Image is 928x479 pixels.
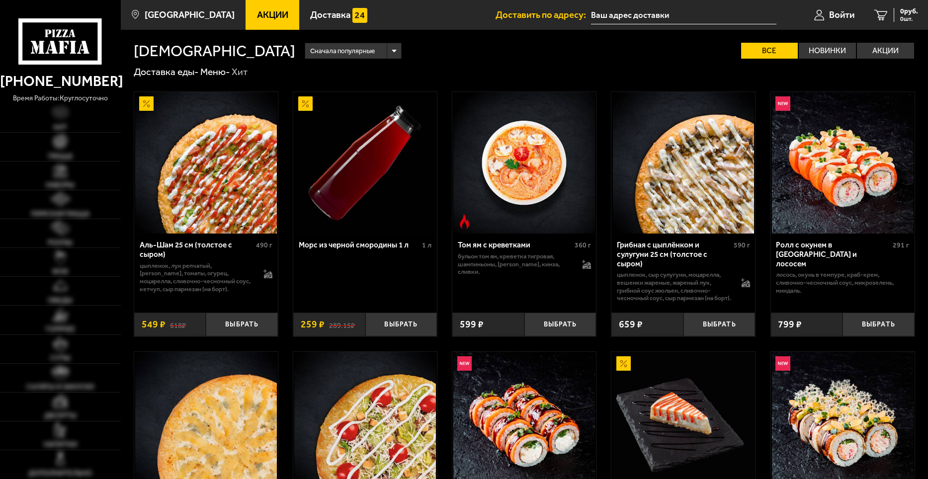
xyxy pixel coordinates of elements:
[145,10,235,20] span: [GEOGRAPHIC_DATA]
[591,6,776,24] input: Ваш адрес доставки
[134,66,199,78] a: Доставка еды-
[53,124,67,131] span: Хит
[48,153,73,160] span: Пицца
[48,297,73,304] span: Обеды
[775,96,790,111] img: Новинка
[617,271,731,302] p: цыпленок, сыр сулугуни, моцарелла, вешенки жареные, жареный лук, грибной соус Жюльен, сливочно-че...
[619,319,643,329] span: 659 ₽
[775,356,790,371] img: Новинка
[776,271,909,294] p: лосось, окунь в темпуре, краб-крем, сливочно-чесночный соус, микрозелень, миндаль.
[457,356,472,371] img: Новинка
[310,10,350,20] span: Доставка
[496,10,591,20] span: Доставить по адресу:
[31,210,89,217] span: Римская пицца
[365,313,437,336] button: Выбрать
[778,319,802,329] span: 799 ₽
[776,240,890,268] div: Ролл с окунем в [GEOGRAPHIC_DATA] и лососем
[26,383,94,390] span: Салаты и закуски
[611,92,755,234] a: Грибная с цыплёнком и сулугуни 25 см (толстое с сыром)
[829,10,854,20] span: Войти
[52,268,69,275] span: WOK
[616,356,631,371] img: Акционный
[893,241,909,249] span: 291 г
[301,319,325,329] span: 259 ₽
[452,92,596,234] a: Острое блюдоТом ям с креветками
[294,92,436,234] img: Морс из черной смородины 1 л
[613,92,755,234] img: Грибная с цыплёнком и сулугуни 25 см (толстое с сыром)
[28,470,92,477] span: Дополнительно
[134,92,278,234] a: АкционныйАль-Шам 25 см (толстое с сыром)
[617,240,731,268] div: Грибная с цыплёнком и сулугуни 25 см (толстое с сыром)
[683,313,756,336] button: Выбрать
[200,66,230,78] a: Меню-
[142,319,166,329] span: 549 ₽
[734,241,750,249] span: 590 г
[135,92,277,234] img: Аль-Шам 25 см (толстое с сыром)
[453,92,595,234] img: Том ям с креветками
[799,43,856,59] label: Новинки
[232,66,248,78] div: Хит
[46,181,75,188] span: Наборы
[140,240,254,259] div: Аль-Шам 25 см (толстое с сыром)
[134,43,295,59] h1: [DEMOGRAPHIC_DATA]
[140,262,254,293] p: цыпленок, лук репчатый, [PERSON_NAME], томаты, огурец, моцарелла, сливочно-чесночный соус, кетчуп...
[293,92,437,234] a: АкционныйМорс из черной смородины 1 л
[50,354,71,361] span: Супы
[457,214,472,229] img: Острое блюдо
[843,313,915,336] button: Выбрать
[329,319,355,329] s: 289.15 ₽
[48,239,73,246] span: Роллы
[422,241,431,249] span: 1 л
[44,412,77,419] span: Десерты
[741,43,798,59] label: Все
[139,96,154,111] img: Акционный
[170,319,186,329] s: 618 ₽
[298,96,313,111] img: Акционный
[857,43,914,59] label: Акции
[900,16,918,22] span: 0 шт.
[206,313,278,336] button: Выбрать
[352,8,367,22] img: 15daf4d41897b9f0e9f617042186c801.svg
[771,92,915,234] a: НовинкаРолл с окунем в темпуре и лососем
[256,241,272,249] span: 490 г
[458,252,572,276] p: бульон том ям, креветка тигровая, шампиньоны, [PERSON_NAME], кинза, сливки.
[458,240,572,250] div: Том ям с креветками
[575,241,591,249] span: 360 г
[46,325,75,332] span: Горячее
[299,240,420,250] div: Морс из черной смородины 1 л
[900,8,918,15] span: 0 руб.
[310,42,375,60] span: Сначала популярные
[460,319,484,329] span: 599 ₽
[44,441,77,448] span: Напитки
[257,10,288,20] span: Акции
[772,92,914,234] img: Ролл с окунем в темпуре и лососем
[524,313,596,336] button: Выбрать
